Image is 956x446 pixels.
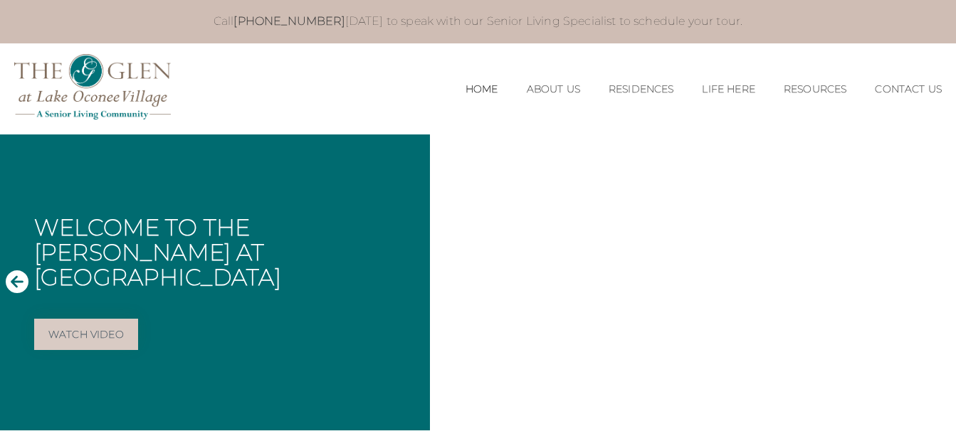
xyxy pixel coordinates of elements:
img: The Glen Lake Oconee Home [14,54,171,120]
a: Life Here [702,83,755,95]
iframe: Embedded Vimeo Video [430,134,956,430]
p: Call [DATE] to speak with our Senior Living Specialist to schedule your tour. [62,14,894,29]
h1: Welcome to The [PERSON_NAME] at [GEOGRAPHIC_DATA] [34,215,419,290]
a: Residences [609,83,674,95]
a: Contact Us [875,83,942,95]
a: Watch Video [34,319,138,350]
button: Next Slide [928,269,950,295]
a: Resources [784,83,846,95]
a: About Us [527,83,580,95]
a: Home [466,83,498,95]
a: [PHONE_NUMBER] [233,14,345,28]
